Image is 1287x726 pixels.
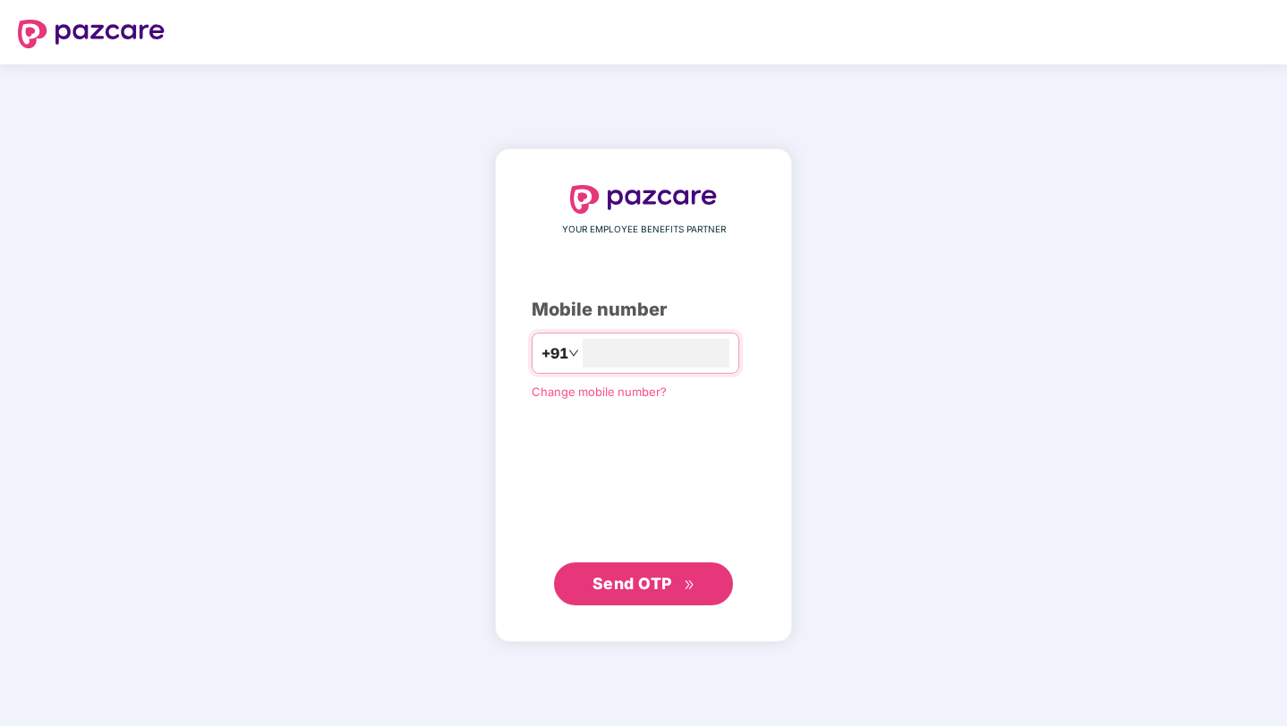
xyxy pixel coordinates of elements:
[562,223,726,237] span: YOUR EMPLOYEE BENEFITS PARTNER
[532,384,667,399] a: Change mobile number?
[684,579,695,591] span: double-right
[541,342,568,365] span: +91
[592,574,672,593] span: Send OTP
[570,185,717,214] img: logo
[532,296,755,324] div: Mobile number
[568,348,579,359] span: down
[554,562,733,605] button: Send OTPdouble-right
[18,20,165,48] img: logo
